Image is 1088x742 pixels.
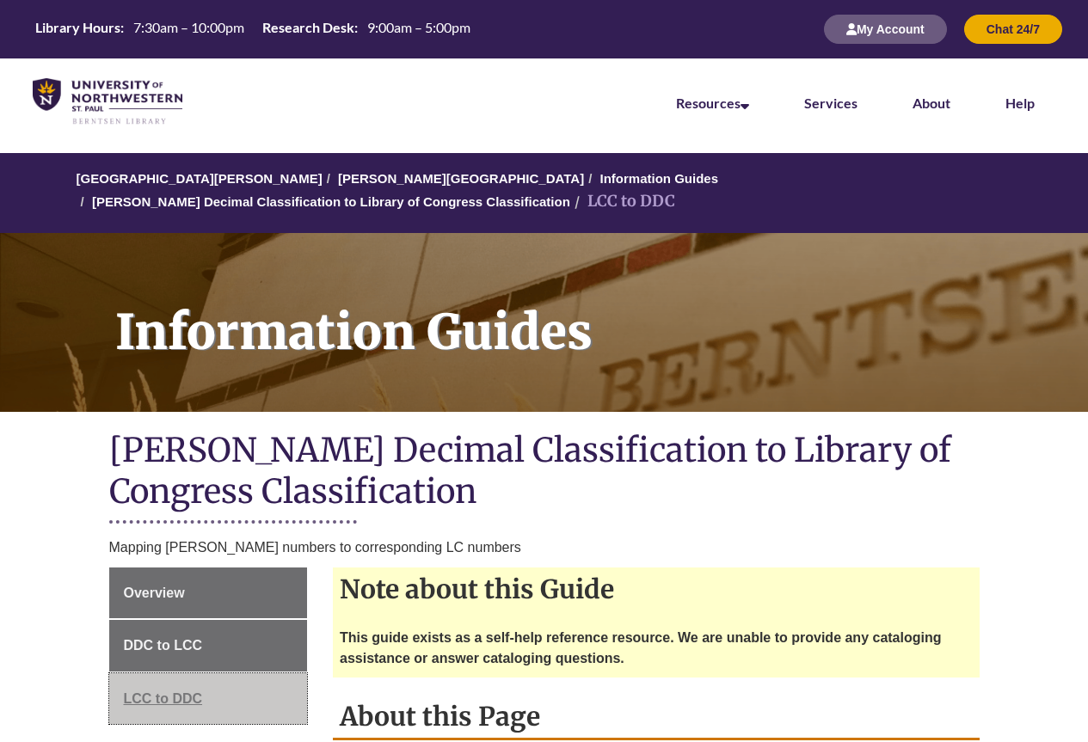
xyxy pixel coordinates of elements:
a: LCC to DDC [109,673,308,725]
a: DDC to LCC [109,620,308,671]
h1: [PERSON_NAME] Decimal Classification to Library of Congress Classification [109,429,980,516]
span: LCC to DDC [124,691,203,706]
a: Information Guides [599,171,718,186]
table: Hours Today [28,18,477,40]
a: [GEOGRAPHIC_DATA][PERSON_NAME] [77,171,323,186]
a: Help [1005,95,1035,111]
a: Overview [109,567,308,619]
h2: Note about this Guide [333,567,980,610]
img: UNWSP Library Logo [33,78,182,126]
h2: About this Page [333,695,980,740]
span: Overview [124,586,185,600]
a: About [913,95,950,111]
span: 9:00am – 5:00pm [367,19,470,35]
a: Chat 24/7 [964,21,1062,36]
a: Hours Today [28,18,477,41]
a: Resources [676,95,749,111]
a: [PERSON_NAME][GEOGRAPHIC_DATA] [338,171,584,186]
li: LCC to DDC [570,189,675,214]
th: Research Desk: [255,18,360,37]
th: Library Hours: [28,18,126,37]
span: DDC to LCC [124,638,203,653]
a: Services [804,95,857,111]
a: My Account [824,21,947,36]
h1: Information Guides [96,233,1088,389]
strong: This guide exists as a self-help reference resource. We are unable to provide any cataloging assi... [340,630,942,665]
span: 7:30am – 10:00pm [133,19,244,35]
span: Mapping [PERSON_NAME] numbers to corresponding LC numbers [109,540,521,555]
a: [PERSON_NAME] Decimal Classification to Library of Congress Classification [92,194,570,209]
button: My Account [824,15,947,44]
div: Guide Page Menu [109,567,308,725]
button: Chat 24/7 [964,15,1062,44]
